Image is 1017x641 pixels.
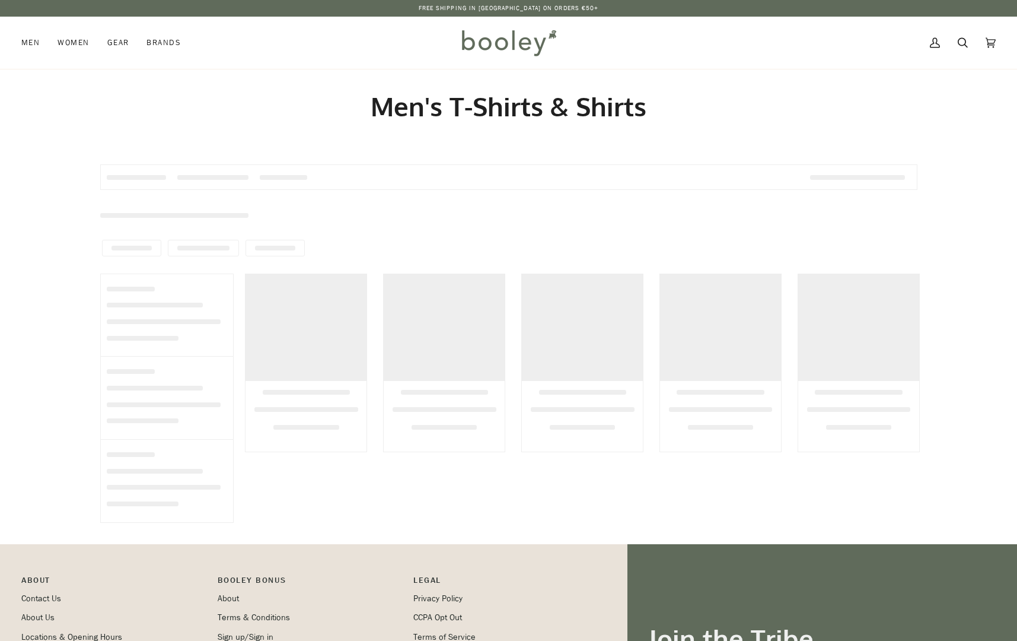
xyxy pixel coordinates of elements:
a: About Us [21,612,55,623]
p: Free Shipping in [GEOGRAPHIC_DATA] on Orders €50+ [419,4,599,13]
span: Brands [146,37,181,49]
a: Privacy Policy [413,593,463,604]
img: Booley [457,26,560,60]
a: Brands [138,17,190,69]
h1: Men's T-Shirts & Shirts [100,90,917,123]
span: Men [21,37,40,49]
span: Women [58,37,89,49]
p: Pipeline_Footer Main [21,574,206,592]
a: Women [49,17,98,69]
a: Gear [98,17,138,69]
a: About [218,593,239,604]
a: CCPA Opt Out [413,612,462,623]
p: Booley Bonus [218,574,402,592]
a: Contact Us [21,593,61,604]
span: Gear [107,37,129,49]
p: Pipeline_Footer Sub [413,574,598,592]
a: Men [21,17,49,69]
a: Terms & Conditions [218,612,290,623]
